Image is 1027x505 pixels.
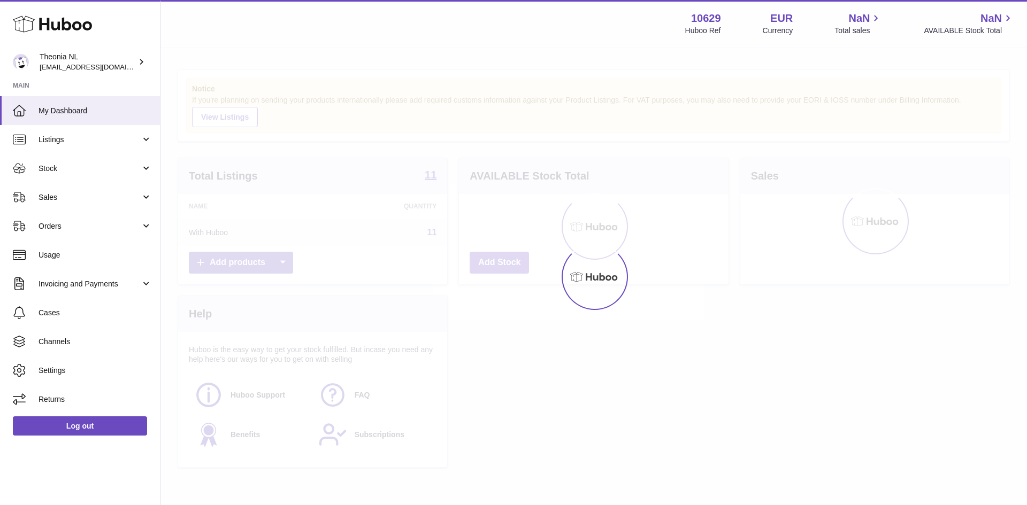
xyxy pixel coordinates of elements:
span: Orders [39,221,141,231]
span: My Dashboard [39,106,152,116]
span: Total sales [834,26,882,36]
a: NaN Total sales [834,11,882,36]
span: Channels [39,337,152,347]
a: NaN AVAILABLE Stock Total [924,11,1014,36]
span: NaN [980,11,1002,26]
span: Usage [39,250,152,260]
a: Log out [13,416,147,436]
span: [EMAIL_ADDRESS][DOMAIN_NAME] [40,63,157,71]
strong: 10629 [691,11,721,26]
span: Settings [39,366,152,376]
span: NaN [848,11,870,26]
span: Listings [39,135,141,145]
div: Theonia NL [40,52,136,72]
span: Returns [39,394,152,405]
strong: EUR [770,11,793,26]
div: Huboo Ref [685,26,721,36]
span: Cases [39,308,152,318]
img: internalAdmin-10629@internal.huboo.com [13,54,29,70]
span: Sales [39,192,141,203]
span: AVAILABLE Stock Total [924,26,1014,36]
div: Currency [763,26,793,36]
span: Stock [39,164,141,174]
span: Invoicing and Payments [39,279,141,289]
